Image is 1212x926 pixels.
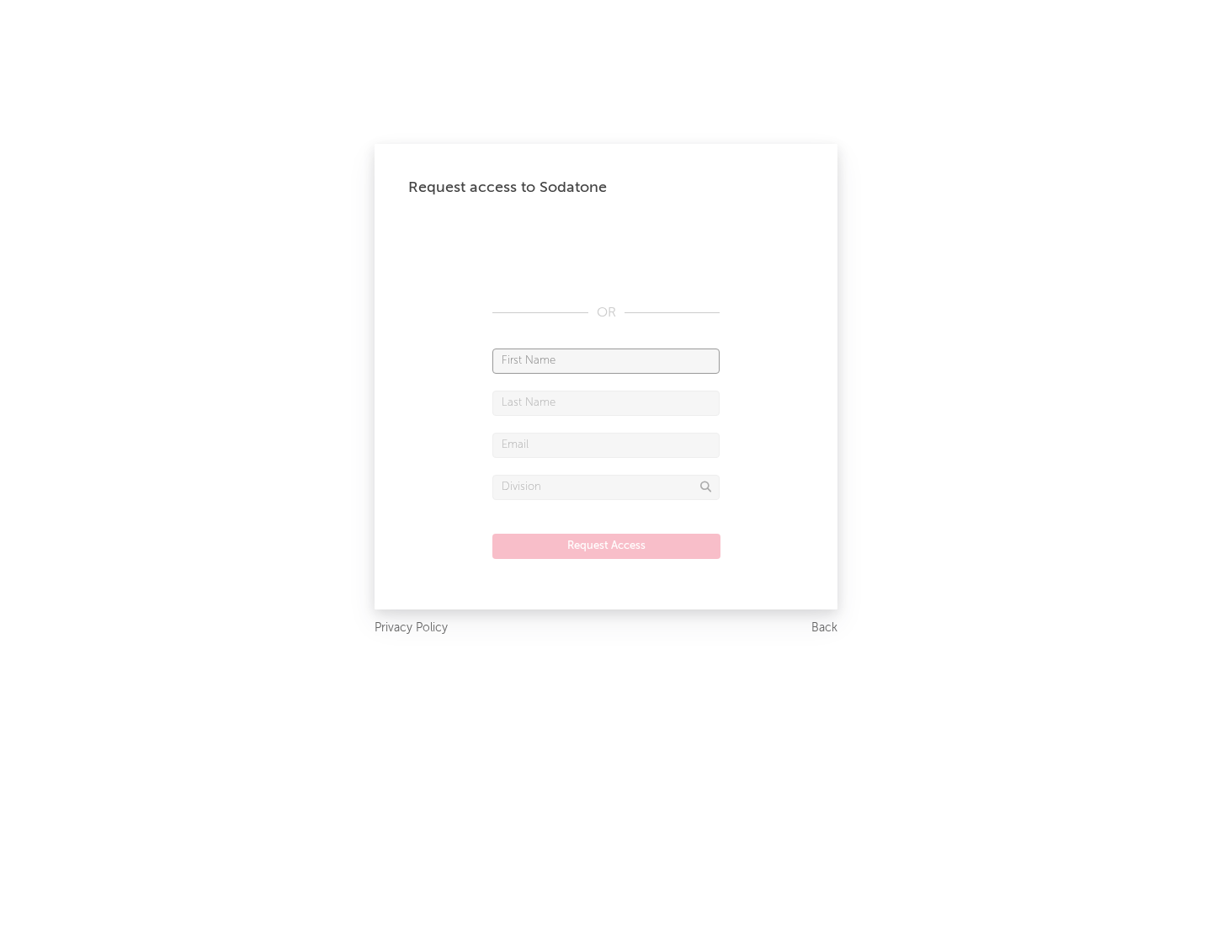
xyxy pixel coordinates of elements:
[492,433,720,458] input: Email
[492,349,720,374] input: First Name
[408,178,804,198] div: Request access to Sodatone
[492,475,720,500] input: Division
[492,303,720,323] div: OR
[492,391,720,416] input: Last Name
[375,618,448,639] a: Privacy Policy
[811,618,837,639] a: Back
[492,534,720,559] button: Request Access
